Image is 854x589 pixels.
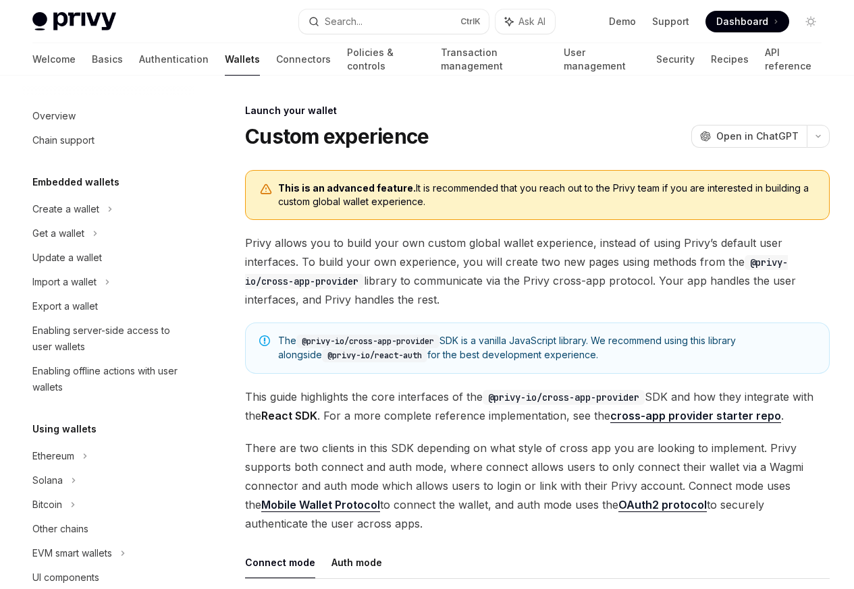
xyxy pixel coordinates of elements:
[92,43,123,76] a: Basics
[32,225,84,242] div: Get a wallet
[278,181,816,208] span: It is recommended that you reach out to the Privy team if you are interested in building a custom...
[225,43,260,76] a: Wallets
[245,104,830,117] div: Launch your wallet
[656,43,695,76] a: Security
[32,472,63,488] div: Solana
[32,174,119,190] h5: Embedded wallets
[22,294,194,318] a: Export a wallet
[245,124,429,148] h1: Custom experience
[618,498,707,512] a: OAuth2 protocol
[22,104,194,128] a: Overview
[32,569,99,586] div: UI components
[32,363,186,395] div: Enabling offline actions with user wallets
[32,250,102,266] div: Update a wallet
[278,334,816,362] span: The SDK is a vanilla JavaScript library. We recommend using this library alongside for the best d...
[496,9,555,34] button: Ask AI
[261,409,317,422] strong: React SDK
[322,349,427,362] code: @privy-io/react-auth
[32,132,95,148] div: Chain support
[564,43,640,76] a: User management
[259,335,270,346] svg: Note
[32,497,62,513] div: Bitcoin
[325,13,363,30] div: Search...
[259,183,273,196] svg: Warning
[245,546,315,578] button: Connect mode
[32,12,116,31] img: light logo
[691,125,807,148] button: Open in ChatGPT
[716,130,799,143] span: Open in ChatGPT
[32,298,98,314] div: Export a wallet
[347,43,425,76] a: Policies & controls
[483,390,645,405] code: @privy-io/cross-app-provider
[245,439,830,533] span: There are two clients in this SDK depending on what style of cross app you are looking to impleme...
[518,15,545,28] span: Ask AI
[800,11,822,32] button: Toggle dark mode
[245,387,830,425] span: This guide highlights the core interfaces of the SDK and how they integrate with the . For a more...
[32,521,88,537] div: Other chains
[22,246,194,270] a: Update a wallet
[32,421,97,437] h5: Using wallets
[32,43,76,76] a: Welcome
[32,322,186,355] div: Enabling server-side access to user wallets
[610,409,781,423] a: cross-app provider starter repo
[22,318,194,359] a: Enabling server-side access to user wallets
[32,201,99,217] div: Create a wallet
[441,43,548,76] a: Transaction management
[711,43,749,76] a: Recipes
[296,335,439,348] code: @privy-io/cross-app-provider
[139,43,209,76] a: Authentication
[32,274,97,290] div: Import a wallet
[765,43,822,76] a: API reference
[276,43,331,76] a: Connectors
[261,498,380,512] a: Mobile Wallet Protocol
[32,545,112,561] div: EVM smart wallets
[22,517,194,541] a: Other chains
[22,359,194,399] a: Enabling offline actions with user wallets
[716,15,768,28] span: Dashboard
[652,15,689,28] a: Support
[331,546,382,578] button: Auth mode
[278,182,416,194] b: This is an advanced feature.
[32,108,76,124] div: Overview
[299,9,489,34] button: Search...CtrlK
[460,16,481,27] span: Ctrl K
[705,11,789,32] a: Dashboard
[32,448,74,464] div: Ethereum
[22,128,194,152] a: Chain support
[245,233,830,309] span: Privy allows you to build your own custom global wallet experience, instead of using Privy’s defa...
[609,15,636,28] a: Demo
